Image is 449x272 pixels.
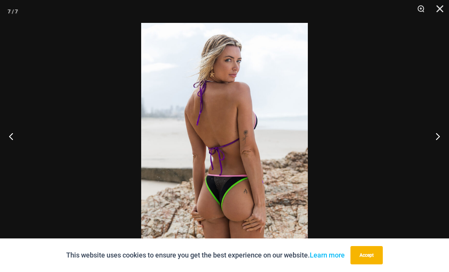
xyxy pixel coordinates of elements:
[8,6,18,17] div: 7 / 7
[420,117,449,155] button: Next
[66,249,345,261] p: This website uses cookies to ensure you get the best experience on our website.
[310,251,345,259] a: Learn more
[350,246,383,264] button: Accept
